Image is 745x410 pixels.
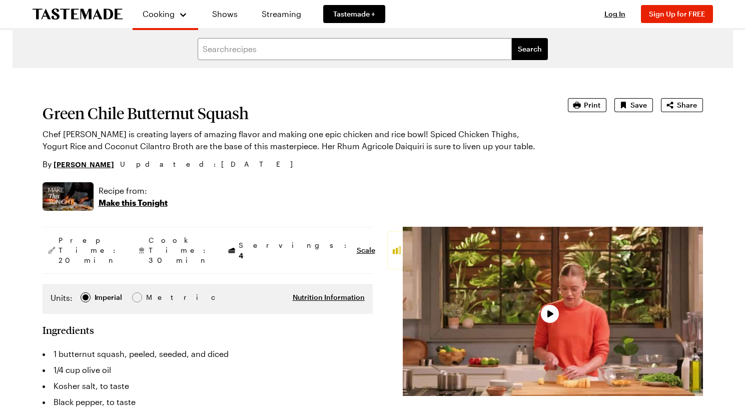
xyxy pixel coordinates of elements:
[630,100,647,110] span: Save
[43,128,540,152] p: Chef [PERSON_NAME] is creating layers of amazing flavor and making one epic chicken and rice bowl...
[43,362,373,378] li: 1/4 cup olive oil
[146,292,167,303] div: Metric
[677,100,697,110] span: Share
[43,158,114,170] p: By
[51,292,73,304] label: Units:
[568,98,606,112] button: Print
[43,324,94,336] h2: Ingredients
[95,292,122,303] div: Imperial
[518,44,542,54] span: Search
[614,98,653,112] button: Save recipe
[99,185,168,209] a: Recipe from:Make this Tonight
[649,10,705,18] span: Sign Up for FREE
[595,9,635,19] button: Log In
[43,182,94,211] img: Show where recipe is used
[661,98,703,112] button: Share
[59,235,121,265] span: Prep Time: 20 min
[403,227,703,396] video-js: Video Player
[333,9,375,19] span: Tastemade +
[33,9,123,20] a: To Tastemade Home Page
[51,292,167,306] div: Imperial Metric
[293,292,365,302] button: Nutrition Information
[239,250,243,260] span: 4
[239,240,352,261] span: Servings:
[99,185,168,197] p: Recipe from:
[512,38,548,60] button: filters
[541,305,559,323] button: Play Video
[641,5,713,23] button: Sign Up for FREE
[95,292,123,303] span: Imperial
[146,292,168,303] span: Metric
[604,10,625,18] span: Log In
[149,235,211,265] span: Cook Time: 30 min
[584,100,600,110] span: Print
[120,159,303,170] span: Updated : [DATE]
[143,9,175,19] span: Cooking
[143,4,188,24] button: Cooking
[43,378,373,394] li: Kosher salt, to taste
[323,5,385,23] a: Tastemade +
[43,346,373,362] li: 1 butternut squash, peeled, seeded, and diced
[54,159,114,170] a: [PERSON_NAME]
[357,245,375,255] button: Scale
[99,197,168,209] p: Make this Tonight
[43,394,373,410] li: Black pepper, to taste
[43,104,540,122] h1: Green Chile Butternut Squash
